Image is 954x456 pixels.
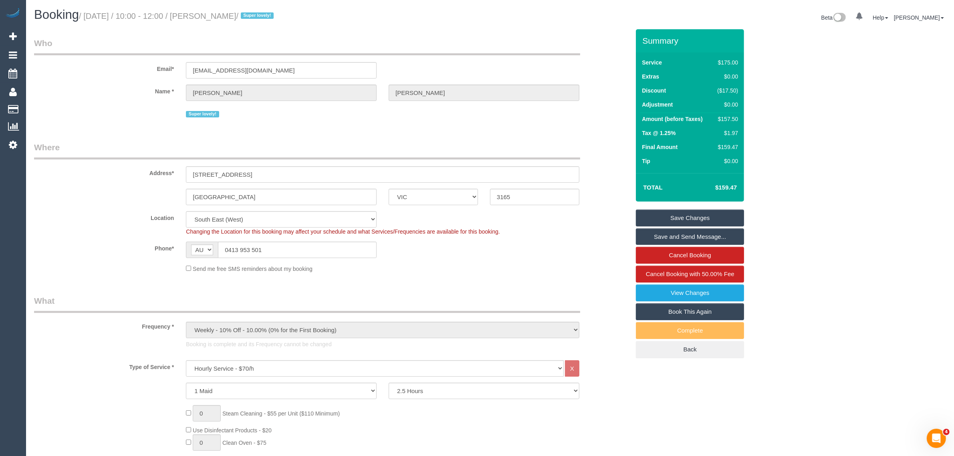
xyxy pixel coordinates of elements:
[642,87,666,95] label: Discount
[636,341,744,358] a: Back
[34,141,580,159] legend: Where
[646,270,734,277] span: Cancel Booking with 50.00% Fee
[222,440,266,446] span: Clean Oven - $75
[691,184,737,191] h4: $159.47
[389,85,579,101] input: Last Name*
[28,211,180,222] label: Location
[714,129,738,137] div: $1.97
[943,429,950,435] span: 4
[34,295,580,313] legend: What
[193,427,272,434] span: Use Disinfectant Products - $20
[28,85,180,95] label: Name *
[642,101,673,109] label: Adjustment
[927,429,946,448] iframe: Intercom live chat
[714,59,738,67] div: $175.00
[222,410,340,417] span: Steam Cleaning - $55 per Unit ($110 Minimum)
[714,115,738,123] div: $157.50
[714,87,738,95] div: ($17.50)
[28,166,180,177] label: Address*
[636,210,744,226] a: Save Changes
[642,129,676,137] label: Tax @ 1.25%
[34,8,79,22] span: Booking
[241,12,274,19] span: Super lovely!
[186,228,500,235] span: Changing the Location for this booking may affect your schedule and what Services/Frequencies are...
[894,14,944,21] a: [PERSON_NAME]
[636,228,744,245] a: Save and Send Message...
[714,73,738,81] div: $0.00
[714,143,738,151] div: $159.47
[636,284,744,301] a: View Changes
[186,111,219,117] span: Super lovely!
[28,320,180,331] label: Frequency *
[714,101,738,109] div: $0.00
[833,13,846,23] img: New interface
[642,59,662,67] label: Service
[5,8,21,19] img: Automaid Logo
[642,73,659,81] label: Extras
[186,85,377,101] input: First Name*
[186,62,377,79] input: Email*
[821,14,846,21] a: Beta
[636,303,744,320] a: Book This Again
[28,360,180,371] label: Type of Service *
[714,157,738,165] div: $0.00
[236,12,276,20] span: /
[186,340,579,348] p: Booking is complete and its Frequency cannot be changed
[873,14,888,21] a: Help
[186,189,377,205] input: Suburb*
[636,247,744,264] a: Cancel Booking
[642,157,650,165] label: Tip
[28,242,180,252] label: Phone*
[79,12,276,20] small: / [DATE] / 10:00 - 12:00 / [PERSON_NAME]
[642,36,740,45] h3: Summary
[636,266,744,282] a: Cancel Booking with 50.00% Fee
[643,184,663,191] strong: Total
[642,115,702,123] label: Amount (before Taxes)
[642,143,678,151] label: Final Amount
[218,242,377,258] input: Phone*
[193,266,313,272] span: Send me free SMS reminders about my booking
[490,189,579,205] input: Post Code*
[28,62,180,73] label: Email*
[34,37,580,55] legend: Who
